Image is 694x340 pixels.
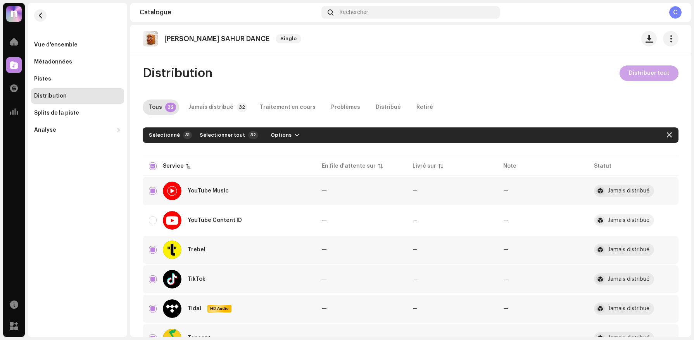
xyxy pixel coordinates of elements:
div: Retiré [416,100,433,115]
p-badge: 32 [248,131,258,139]
re-a-table-badge: — [503,247,508,252]
div: Jamais distribué [608,188,649,194]
span: — [413,247,418,252]
re-m-nav-dropdown: Analyse [31,122,124,138]
re-a-table-badge: — [503,188,508,194]
div: Livré sur [413,162,436,170]
div: Trebel [188,247,205,252]
div: Jamais distribué [608,306,649,311]
re-m-nav-item: Distribution [31,88,124,104]
div: Distribué [376,100,401,115]
span: Distribution [143,65,212,81]
button: Sélectionner tout32 [195,129,261,141]
button: Distribuer tout [620,65,678,81]
div: Jamais distribué [608,218,649,223]
div: Tidal [188,306,201,311]
span: — [322,247,327,252]
re-a-table-badge: — [503,306,508,311]
span: Rechercher [340,9,368,15]
re-m-nav-item: Pistes [31,71,124,87]
p: [PERSON_NAME] SAHUR DANCE [164,35,269,43]
button: Options [264,129,306,141]
div: Distribution [34,93,67,99]
div: Sélectionné [149,132,180,138]
div: TikTok [188,276,205,282]
div: Jamais distribué [608,247,649,252]
re-a-table-badge: — [503,218,508,223]
span: — [322,306,327,311]
div: Métadonnées [34,59,72,65]
re-m-nav-item: Métadonnées [31,54,124,70]
span: — [322,276,327,282]
div: YouTube Music [188,188,229,194]
re-m-nav-item: Vue d'ensemble [31,37,124,53]
div: Problèmes [331,100,360,115]
div: Vue d'ensemble [34,42,78,48]
re-a-table-badge: — [503,276,508,282]
div: Jamais distribué [188,100,233,115]
span: HD Audio [208,306,231,311]
div: 31 [183,131,192,139]
div: Splits de la piste [34,110,79,116]
div: Catalogue [140,9,318,15]
span: — [322,188,327,194]
img: bf932aa5-70c1-4319-b987-58e5f4a7afa9 [143,31,158,46]
img: 39a81664-4ced-4598-a294-0293f18f6a76 [6,6,22,22]
span: — [413,276,418,282]
span: — [322,218,327,223]
re-m-nav-item: Splits de la piste [31,105,124,121]
span: Options [271,127,292,143]
div: Service [163,162,184,170]
span: — [413,188,418,194]
p-badge: 32 [237,103,247,112]
div: YouTube Content ID [188,218,242,223]
span: — [413,306,418,311]
div: Pistes [34,76,51,82]
div: C [669,6,682,19]
div: Tous [149,100,162,115]
span: Distribuer tout [629,65,669,81]
span: — [413,218,418,223]
div: En file d'attente sur [322,162,376,170]
div: Jamais distribué [608,276,649,282]
div: Analyse [34,127,56,133]
span: Single [276,34,301,43]
p-badge: 32 [165,103,176,112]
span: Sélectionner tout [200,127,245,143]
div: Traitement en cours [260,100,316,115]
